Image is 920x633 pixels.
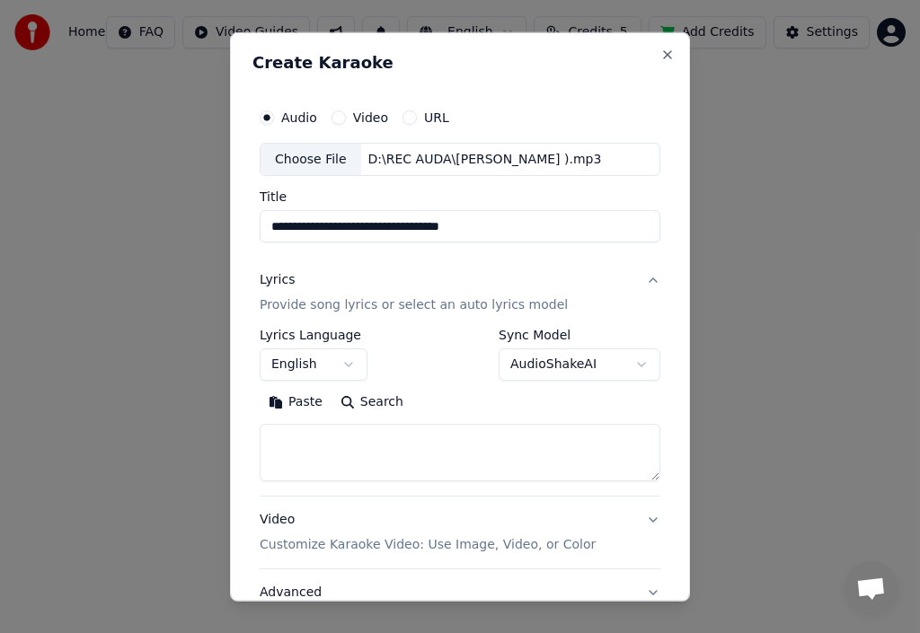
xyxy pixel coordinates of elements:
[260,511,596,554] div: Video
[361,150,609,168] div: D:\REC AUDA\[PERSON_NAME] ).mp3
[424,110,449,123] label: URL
[260,388,332,417] button: Paste
[260,497,660,568] button: VideoCustomize Karaoke Video: Use Image, Video, or Color
[252,54,668,70] h2: Create Karaoke
[260,569,660,616] button: Advanced
[260,536,596,554] p: Customize Karaoke Video: Use Image, Video, or Color
[353,110,388,123] label: Video
[260,257,660,329] button: LyricsProvide song lyrics or select an auto lyrics model
[260,329,367,341] label: Lyrics Language
[281,110,317,123] label: Audio
[261,143,361,175] div: Choose File
[260,271,295,289] div: Lyrics
[499,329,660,341] label: Sync Model
[260,329,660,496] div: LyricsProvide song lyrics or select an auto lyrics model
[260,296,568,314] p: Provide song lyrics or select an auto lyrics model
[260,190,660,203] label: Title
[332,388,412,417] button: Search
